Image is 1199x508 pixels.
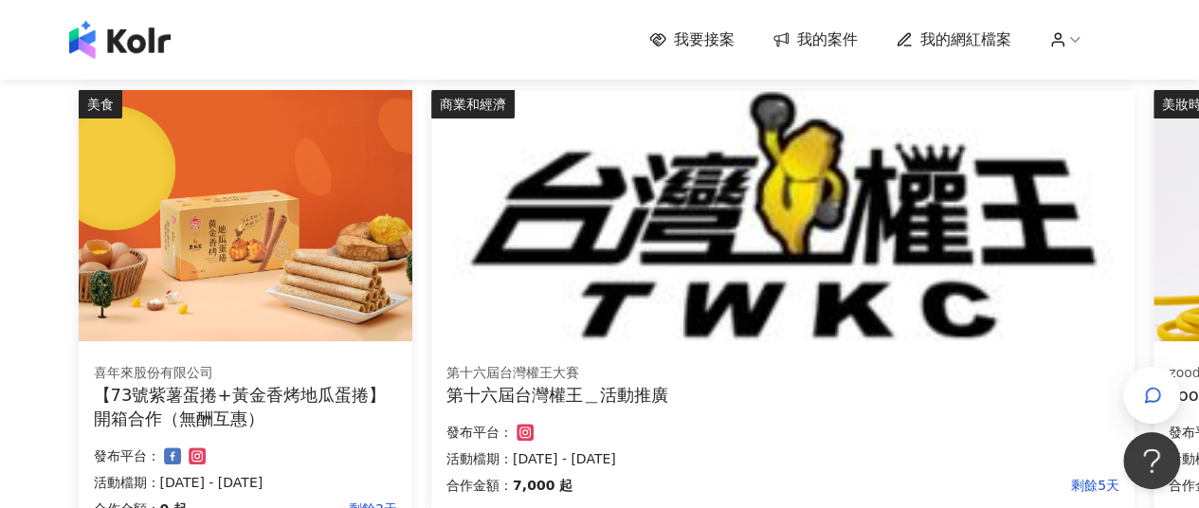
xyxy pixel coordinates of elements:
[649,29,735,50] a: 我要接案
[572,474,1119,497] p: 剩餘5天
[94,383,397,430] div: 【73號紫薯蛋捲+黃金香烤地瓜蛋捲】開箱合作（無酬互惠）
[79,90,412,341] img: 73號紫薯蛋捲+黃金香烤地瓜蛋捲
[94,364,397,383] div: 喜年來股份有限公司
[446,421,513,444] p: 發布平台：
[446,383,1119,407] div: 第十六屆台灣權王＿活動推廣
[896,29,1011,50] a: 我的網紅檔案
[69,21,171,59] img: logo
[446,447,1119,470] p: 活動檔期：[DATE] - [DATE]
[446,474,513,497] p: 合作金額：
[772,29,858,50] a: 我的案件
[94,444,160,467] p: 發布平台：
[431,90,515,118] div: 商業和經濟
[513,474,572,497] p: 7,000 起
[797,29,858,50] span: 我的案件
[674,29,735,50] span: 我要接案
[1123,432,1180,489] iframe: Help Scout Beacon - Open
[79,90,122,118] div: 美食
[920,29,1011,50] span: 我的網紅檔案
[446,364,1119,383] div: 第十六屆台灣權王大賽
[431,90,1135,341] img: 第十六屆台灣權王
[94,471,397,494] p: 活動檔期：[DATE] - [DATE]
